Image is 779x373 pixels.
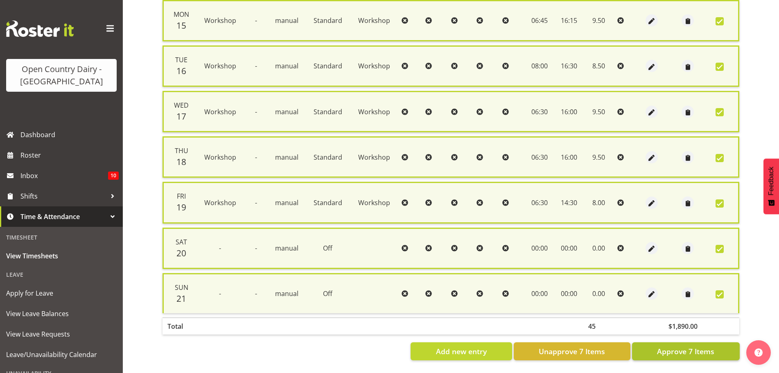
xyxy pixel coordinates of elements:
[555,136,583,178] td: 16:00
[255,198,257,207] span: -
[20,129,119,141] span: Dashboard
[555,182,583,223] td: 14:30
[306,228,350,269] td: Off
[583,273,614,313] td: 0.00
[2,283,121,303] a: Apply for Leave
[539,346,605,357] span: Unapprove 7 Items
[176,247,186,259] span: 20
[275,107,298,116] span: manual
[358,198,390,207] span: Workshop
[275,289,298,298] span: manual
[174,101,189,110] span: Wed
[664,317,712,335] th: $1,890.00
[2,344,121,365] a: Leave/Unavailability Calendar
[219,289,221,298] span: -
[583,182,614,223] td: 8.00
[436,346,487,357] span: Add new entry
[657,346,714,357] span: Approve 7 Items
[275,153,298,162] span: manual
[358,153,390,162] span: Workshop
[583,91,614,132] td: 9.50
[358,61,390,70] span: Workshop
[176,65,186,77] span: 16
[358,16,390,25] span: Workshop
[306,273,350,313] td: Off
[255,16,257,25] span: -
[275,16,298,25] span: manual
[555,228,583,269] td: 00:00
[411,342,512,360] button: Add new entry
[176,201,186,213] span: 19
[275,61,298,70] span: manual
[176,20,186,31] span: 15
[204,153,236,162] span: Workshop
[583,317,614,335] th: 45
[763,158,779,214] button: Feedback - Show survey
[204,16,236,25] span: Workshop
[255,107,257,116] span: -
[14,63,108,88] div: Open Country Dairy - [GEOGRAPHIC_DATA]
[176,156,186,167] span: 18
[358,107,390,116] span: Workshop
[583,45,614,87] td: 8.50
[306,91,350,132] td: Standard
[255,289,257,298] span: -
[255,153,257,162] span: -
[306,136,350,178] td: Standard
[275,198,298,207] span: manual
[20,190,106,202] span: Shifts
[6,307,117,320] span: View Leave Balances
[176,237,187,246] span: Sat
[176,111,186,122] span: 17
[583,136,614,178] td: 9.50
[6,250,117,262] span: View Timesheets
[524,136,555,178] td: 06:30
[176,293,186,304] span: 21
[306,182,350,223] td: Standard
[632,342,740,360] button: Approve 7 Items
[2,266,121,283] div: Leave
[20,149,119,161] span: Roster
[6,20,74,37] img: Rosterit website logo
[555,91,583,132] td: 16:00
[2,229,121,246] div: Timesheet
[255,61,257,70] span: -
[524,91,555,132] td: 06:30
[524,45,555,87] td: 08:00
[555,273,583,313] td: 00:00
[255,244,257,253] span: -
[555,45,583,87] td: 16:30
[174,10,189,19] span: Mon
[2,303,121,324] a: View Leave Balances
[275,244,298,253] span: manual
[2,324,121,344] a: View Leave Requests
[177,192,186,201] span: Fri
[524,182,555,223] td: 06:30
[175,55,187,64] span: Tue
[108,172,119,180] span: 10
[306,45,350,87] td: Standard
[6,348,117,361] span: Leave/Unavailability Calendar
[6,328,117,340] span: View Leave Requests
[754,348,763,357] img: help-xxl-2.png
[524,273,555,313] td: 00:00
[175,283,188,292] span: Sun
[204,61,236,70] span: Workshop
[204,198,236,207] span: Workshop
[20,170,108,182] span: Inbox
[20,210,106,223] span: Time & Attendance
[175,146,188,155] span: Thu
[204,107,236,116] span: Workshop
[514,342,630,360] button: Unapprove 7 Items
[6,287,117,299] span: Apply for Leave
[2,246,121,266] a: View Timesheets
[219,244,221,253] span: -
[163,317,196,335] th: Total
[583,228,614,269] td: 0.00
[524,228,555,269] td: 00:00
[768,167,775,195] span: Feedback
